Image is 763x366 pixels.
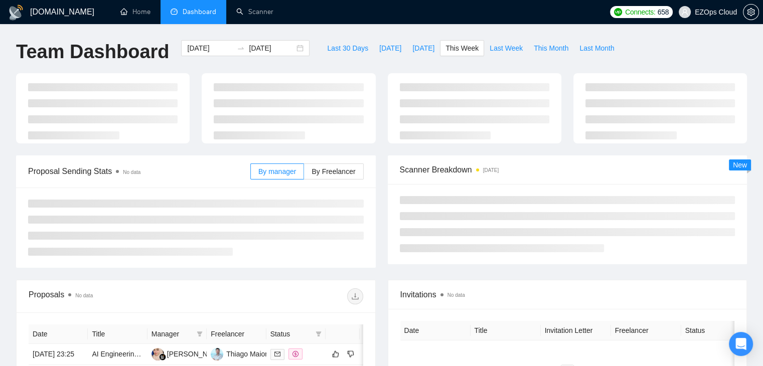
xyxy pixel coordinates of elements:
span: user [681,9,688,16]
span: mail [274,351,280,357]
th: Freelancer [207,324,266,344]
span: Connects: [625,7,655,18]
input: End date [249,43,294,54]
button: dislike [345,348,357,360]
span: Proposal Sending Stats [28,165,250,177]
a: searchScanner [236,8,273,16]
span: filter [314,326,324,341]
div: Open Intercom Messenger [729,332,753,356]
th: Date [400,321,471,340]
span: This Week [445,43,479,54]
span: 658 [657,7,668,18]
span: Dashboard [183,8,216,16]
span: No data [75,293,93,298]
span: swap-right [237,44,245,52]
span: No data [123,169,140,175]
span: By manager [258,167,296,175]
span: New [733,161,747,169]
button: Last Week [484,40,528,56]
span: filter [197,331,203,337]
span: Last 30 Days [327,43,368,54]
button: setting [743,4,759,20]
span: to [237,44,245,52]
th: Manager [147,324,207,344]
span: [DATE] [412,43,434,54]
button: Last Month [574,40,620,56]
a: TMThiago Maior [211,349,267,357]
span: By Freelancer [312,167,355,175]
button: [DATE] [374,40,407,56]
span: dashboard [171,8,178,15]
button: This Week [440,40,484,56]
img: TM [211,348,223,360]
span: Manager [151,328,193,339]
span: filter [195,326,205,341]
img: gigradar-bm.png [159,353,166,360]
button: [DATE] [407,40,440,56]
div: Proposals [29,288,196,304]
td: [DATE] 23:25 [29,344,88,365]
span: setting [743,8,758,16]
th: Invitation Letter [541,321,611,340]
button: Last 30 Days [322,40,374,56]
span: Invitations [400,288,735,301]
td: AI Engineering + AWS [88,344,147,365]
h1: Team Dashboard [16,40,169,64]
span: Last Week [490,43,523,54]
th: Freelancer [611,321,681,340]
a: setting [743,8,759,16]
img: AJ [151,348,164,360]
span: dislike [347,350,354,358]
span: dollar [292,351,298,357]
span: Status [270,328,312,339]
img: logo [8,5,24,21]
img: upwork-logo.png [614,8,622,16]
span: [DATE] [379,43,401,54]
span: No data [447,292,465,298]
th: Status [681,321,751,340]
span: filter [316,331,322,337]
span: Last Month [579,43,614,54]
th: Title [88,324,147,344]
a: homeHome [120,8,150,16]
span: Scanner Breakdown [400,163,735,176]
input: Start date [187,43,233,54]
th: Title [471,321,541,340]
button: This Month [528,40,574,56]
a: AI Engineering + AWS [92,350,161,358]
time: [DATE] [483,167,499,173]
div: Thiago Maior [226,348,267,359]
button: like [330,348,342,360]
th: Date [29,324,88,344]
div: [PERSON_NAME] [167,348,225,359]
a: AJ[PERSON_NAME] [151,349,225,357]
span: like [332,350,339,358]
span: This Month [534,43,568,54]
